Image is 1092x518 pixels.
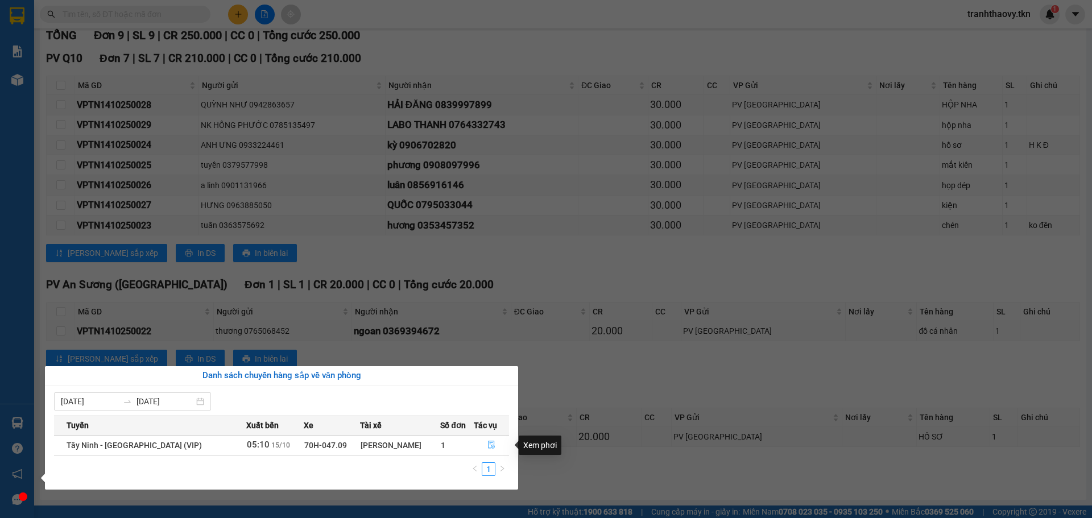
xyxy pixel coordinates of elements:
[123,397,132,406] span: to
[361,439,440,451] div: [PERSON_NAME]
[54,369,509,383] div: Danh sách chuyến hàng sắp về văn phòng
[441,441,445,450] span: 1
[471,465,478,472] span: left
[360,419,382,432] span: Tài xế
[247,440,270,450] span: 05:10
[495,462,509,476] li: Next Page
[482,462,495,476] li: 1
[487,441,495,450] span: file-done
[495,462,509,476] button: right
[67,419,89,432] span: Tuyến
[474,436,508,454] button: file-done
[246,419,279,432] span: Xuất bến
[304,441,347,450] span: 70H-047.09
[67,441,202,450] span: Tây Ninh - [GEOGRAPHIC_DATA] (VIP)
[499,465,506,472] span: right
[519,436,561,455] div: Xem phơi
[61,395,118,408] input: Từ ngày
[440,419,466,432] span: Số đơn
[123,397,132,406] span: swap-right
[474,419,497,432] span: Tác vụ
[271,441,290,449] span: 15/10
[304,419,313,432] span: Xe
[136,395,194,408] input: Đến ngày
[468,462,482,476] button: left
[468,462,482,476] li: Previous Page
[482,463,495,475] a: 1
